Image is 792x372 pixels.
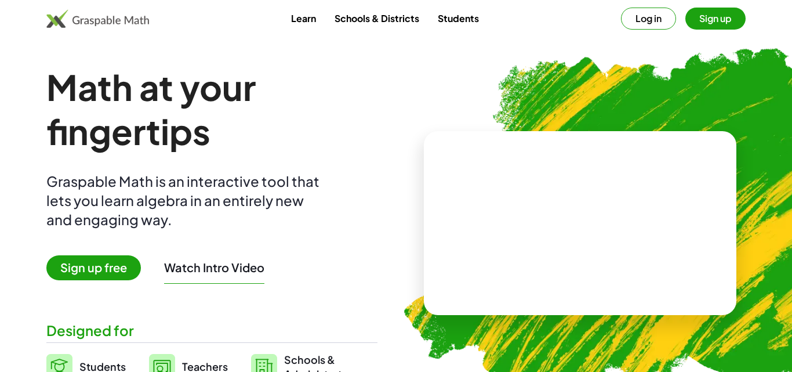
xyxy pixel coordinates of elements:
[46,65,377,153] h1: Math at your fingertips
[325,8,428,29] a: Schools & Districts
[493,180,667,267] video: What is this? This is dynamic math notation. Dynamic math notation plays a central role in how Gr...
[685,8,746,30] button: Sign up
[46,255,141,280] span: Sign up free
[428,8,488,29] a: Students
[282,8,325,29] a: Learn
[46,172,325,229] div: Graspable Math is an interactive tool that lets you learn algebra in an entirely new and engaging...
[164,260,264,275] button: Watch Intro Video
[621,8,676,30] button: Log in
[46,321,377,340] div: Designed for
